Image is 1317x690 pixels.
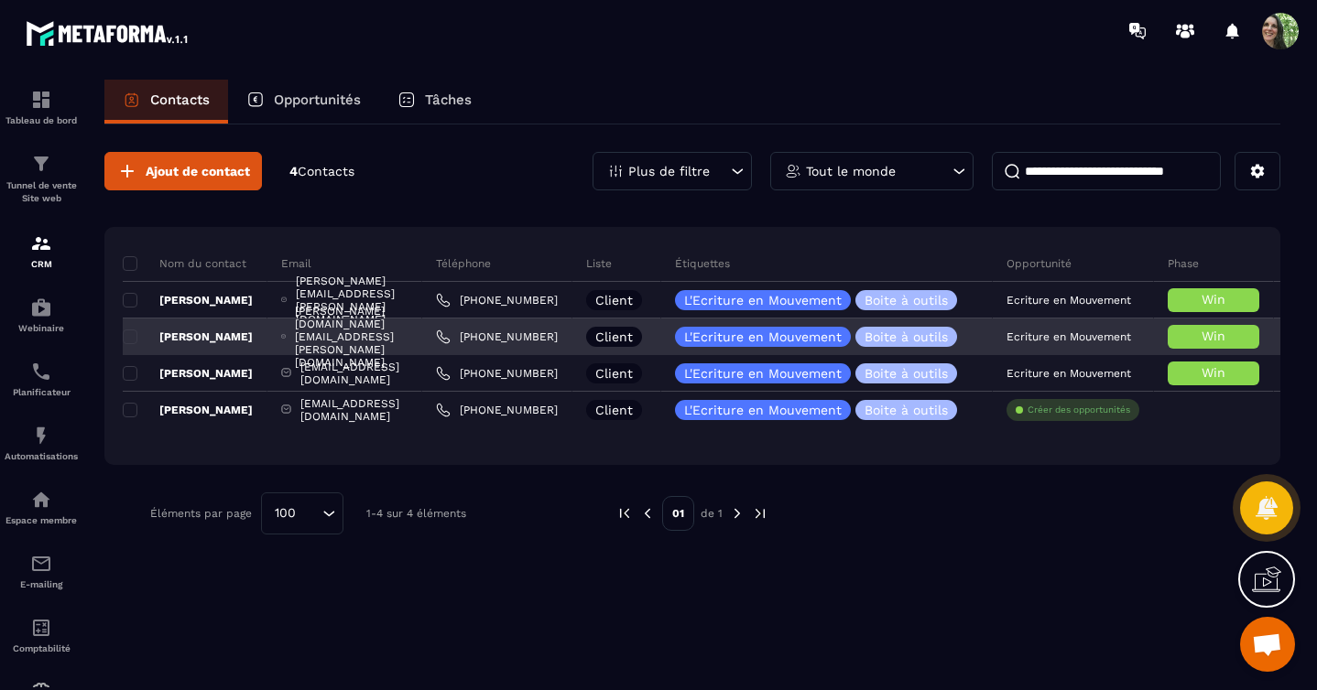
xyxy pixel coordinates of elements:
p: Opportunités [274,92,361,108]
p: L'Ecriture en Mouvement [684,294,842,307]
a: [PHONE_NUMBER] [436,403,558,417]
p: E-mailing [5,579,78,589]
p: [PERSON_NAME] [123,329,253,344]
p: CRM [5,259,78,269]
p: Boite à outils [865,330,948,343]
p: Contacts [150,92,210,108]
span: Win [1202,329,1225,343]
p: Ecriture en Mouvement [1007,294,1131,307]
p: Tableau de bord [5,115,78,125]
p: Tunnel de vente Site web [5,179,78,205]
p: L'Ecriture en Mouvement [684,404,842,416]
p: Email [281,256,311,271]
a: formationformationTableau de bord [5,75,78,139]
a: schedulerschedulerPlanificateur [5,347,78,411]
p: Client [595,294,633,307]
input: Search for option [302,503,318,523]
p: Ecriture en Mouvement [1007,367,1131,380]
a: [PHONE_NUMBER] [436,366,558,381]
p: L'Ecriture en Mouvement [684,330,842,343]
a: Tâches [379,80,490,124]
img: automations [30,489,52,511]
p: Webinaire [5,323,78,333]
img: formation [30,153,52,175]
img: scheduler [30,361,52,383]
p: Créer des opportunités [1028,404,1130,416]
p: Boite à outils [865,367,948,380]
p: Espace membre [5,515,78,525]
span: 100 [268,503,302,523]
img: automations [30,425,52,447]
img: logo [26,16,190,49]
a: emailemailE-mailing [5,539,78,603]
p: Ecriture en Mouvement [1007,330,1131,343]
p: Téléphone [436,256,491,271]
p: Client [595,404,633,416]
p: Liste [586,256,612,271]
img: automations [30,296,52,318]
div: Search for option [261,492,343,534]
span: Win [1202,292,1225,307]
p: Boite à outils [865,294,948,307]
img: email [30,553,52,575]
a: Opportunités [228,80,379,124]
img: formation [30,89,52,111]
p: Tâches [425,92,472,108]
img: prev [616,505,633,522]
p: Phase [1168,256,1199,271]
p: Plus de filtre [628,165,710,178]
img: accountant [30,617,52,639]
img: next [752,505,768,522]
p: Boite à outils [865,404,948,416]
a: formationformationCRM [5,219,78,283]
button: Ajout de contact [104,152,262,190]
p: Automatisations [5,451,78,461]
p: [PERSON_NAME] [123,366,253,381]
p: 1-4 sur 4 éléments [366,507,466,520]
p: Opportunité [1007,256,1072,271]
p: Éléments par page [150,507,252,520]
p: Nom du contact [123,256,246,271]
img: prev [639,505,656,522]
img: formation [30,232,52,254]
a: automationsautomationsEspace membre [5,475,78,539]
img: next [729,505,746,522]
span: Win [1202,365,1225,380]
a: accountantaccountantComptabilité [5,603,78,667]
p: Client [595,330,633,343]
p: Comptabilité [5,643,78,653]
a: [PHONE_NUMBER] [436,293,558,307]
a: formationformationTunnel de vente Site web [5,139,78,219]
p: Planificateur [5,387,78,397]
p: 4 [289,163,354,180]
div: Ouvrir le chat [1240,617,1295,672]
p: Client [595,367,633,380]
a: automationsautomationsWebinaire [5,283,78,347]
a: [PHONE_NUMBER] [436,329,558,344]
p: Étiquettes [675,256,730,271]
p: Tout le monde [806,165,896,178]
p: 01 [662,496,694,531]
span: Contacts [298,164,354,178]
p: [PERSON_NAME] [123,293,253,307]
a: Contacts [104,80,228,124]
a: automationsautomationsAutomatisations [5,411,78,475]
p: [PERSON_NAME] [123,403,253,417]
p: L'Ecriture en Mouvement [684,367,842,380]
span: Ajout de contact [146,162,250,180]
p: de 1 [701,506,723,521]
